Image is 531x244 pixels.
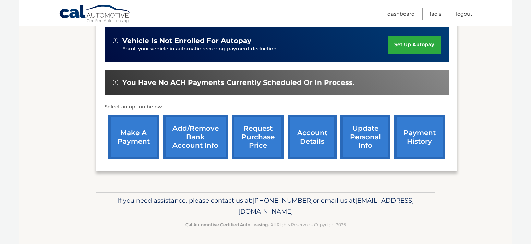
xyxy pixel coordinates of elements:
[456,8,472,20] a: Logout
[163,115,228,159] a: Add/Remove bank account info
[185,222,268,227] strong: Cal Automotive Certified Auto Leasing
[388,36,440,54] a: set up autopay
[394,115,445,159] a: payment history
[238,196,414,215] span: [EMAIL_ADDRESS][DOMAIN_NAME]
[252,196,313,204] span: [PHONE_NUMBER]
[108,115,159,159] a: make a payment
[340,115,390,159] a: update personal info
[59,4,131,24] a: Cal Automotive
[122,37,251,45] span: vehicle is not enrolled for autopay
[122,78,354,87] span: You have no ACH payments currently scheduled or in process.
[113,38,118,43] img: alert-white.svg
[232,115,284,159] a: request purchase price
[288,115,337,159] a: account details
[113,80,118,85] img: alert-white.svg
[387,8,415,20] a: Dashboard
[100,195,431,217] p: If you need assistance, please contact us at: or email us at
[122,45,388,53] p: Enroll your vehicle in automatic recurring payment deduction.
[430,8,441,20] a: FAQ's
[105,103,449,111] p: Select an option below:
[100,221,431,228] p: - All Rights Reserved - Copyright 2025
